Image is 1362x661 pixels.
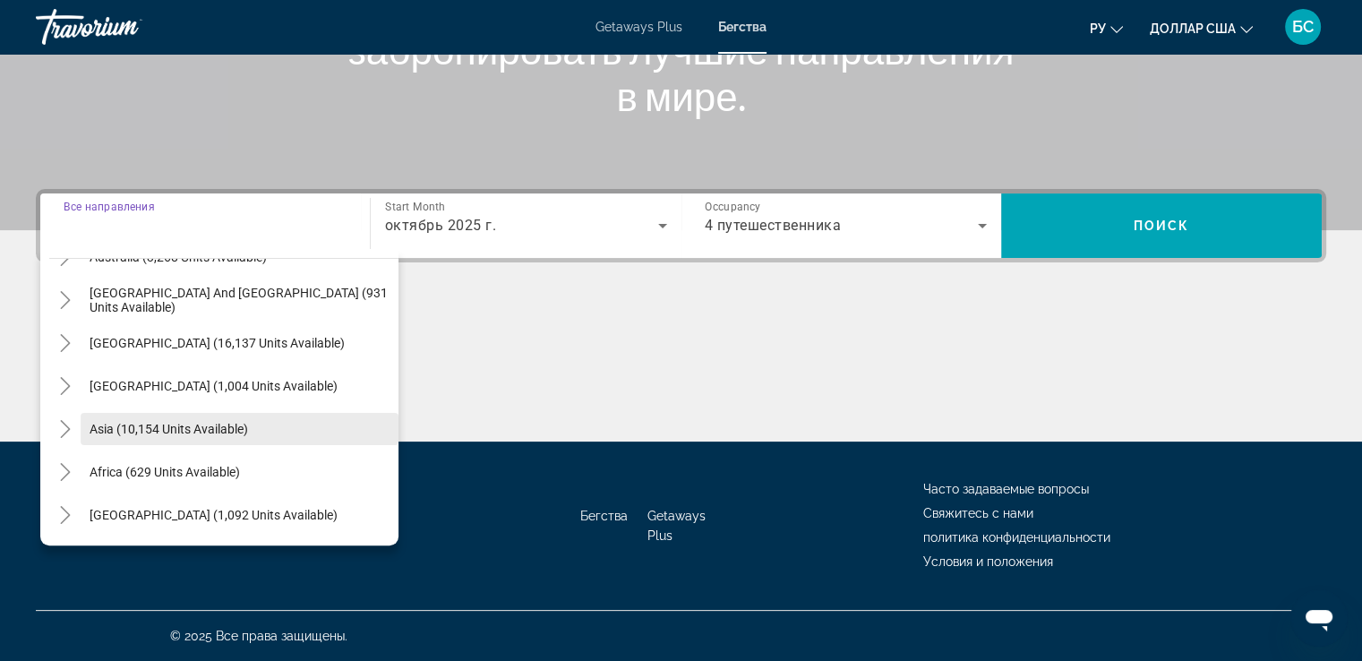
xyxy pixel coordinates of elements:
a: Бегства [718,20,767,34]
a: Бегства [580,509,628,523]
div: Search widget [40,193,1322,258]
span: Occupancy [705,201,761,213]
button: Toggle Central America (1,004 units available) [49,371,81,402]
a: Getaways Plus [647,509,706,543]
span: Все направления [64,200,155,212]
iframe: Кнопка запуска окна обмена сообщениями [1290,589,1348,647]
font: ру [1090,21,1106,36]
button: Africa (629 units available) [81,456,398,488]
a: политика конфиденциальности [923,530,1110,545]
button: Toggle Australia (3,268 units available) [49,242,81,273]
button: [GEOGRAPHIC_DATA] (1,092 units available) [81,499,398,531]
a: Часто задаваемые вопросы [923,482,1089,496]
span: октябрь 2025 г. [385,217,497,234]
font: © 2025 Все права защищены. [170,629,347,643]
button: Toggle Asia (10,154 units available) [49,414,81,445]
font: БС [1292,17,1314,36]
button: Toggle Africa (629 units available) [49,457,81,488]
button: [GEOGRAPHIC_DATA] (1,004 units available) [81,370,398,402]
button: Toggle South America (16,137 units available) [49,328,81,359]
button: Toggle Middle East (1,092 units available) [49,500,81,531]
span: Asia (10,154 units available) [90,422,248,436]
button: Меню пользователя [1280,8,1326,46]
button: [GEOGRAPHIC_DATA] and [GEOGRAPHIC_DATA] (931 units available) [81,284,398,316]
a: Условия и положения [923,554,1053,569]
button: Asia (10,154 units available) [81,413,398,445]
span: [GEOGRAPHIC_DATA] (16,137 units available) [90,336,345,350]
a: Getaways Plus [595,20,682,34]
button: Поиск [1001,193,1322,258]
button: [GEOGRAPHIC_DATA] (16,137 units available) [81,327,398,359]
span: Start Month [385,201,445,213]
span: [GEOGRAPHIC_DATA] and [GEOGRAPHIC_DATA] (931 units available) [90,286,390,314]
span: [GEOGRAPHIC_DATA] (1,092 units available) [90,508,338,522]
span: 4 путешественника [705,217,842,234]
button: Toggle South Pacific and Oceania (931 units available) [49,285,81,316]
button: Australia (3,268 units available) [81,241,398,273]
button: Изменить язык [1090,15,1123,41]
font: доллар США [1150,21,1236,36]
span: Поиск [1134,219,1190,233]
span: [GEOGRAPHIC_DATA] (1,004 units available) [90,379,338,393]
button: Изменить валюту [1150,15,1253,41]
a: Травориум [36,4,215,50]
span: Africa (629 units available) [90,465,240,479]
a: Свяжитесь с нами [923,506,1033,520]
